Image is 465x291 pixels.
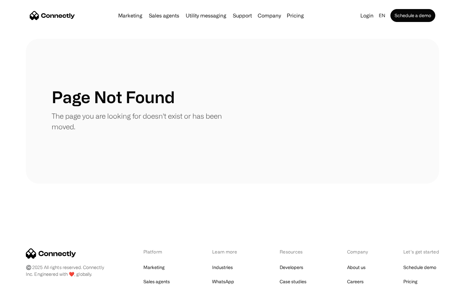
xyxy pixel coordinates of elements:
[116,13,145,18] a: Marketing
[143,277,170,286] a: Sales agents
[52,87,175,107] h1: Page Not Found
[379,11,385,20] div: en
[280,277,306,286] a: Case studies
[347,248,370,255] div: Company
[280,263,303,272] a: Developers
[143,248,179,255] div: Platform
[403,248,439,255] div: Let’s get started
[258,11,281,20] div: Company
[347,263,366,272] a: About us
[212,248,246,255] div: Learn more
[212,277,234,286] a: WhatsApp
[13,280,39,289] ul: Language list
[183,13,229,18] a: Utility messaging
[347,277,364,286] a: Careers
[146,13,182,18] a: Sales agents
[143,263,165,272] a: Marketing
[403,263,436,272] a: Schedule demo
[230,13,254,18] a: Support
[284,13,306,18] a: Pricing
[6,279,39,289] aside: Language selected: English
[280,248,314,255] div: Resources
[212,263,233,272] a: Industries
[390,9,435,22] a: Schedule a demo
[403,277,418,286] a: Pricing
[358,11,376,20] a: Login
[52,111,232,132] p: The page you are looking for doesn't exist or has been moved.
